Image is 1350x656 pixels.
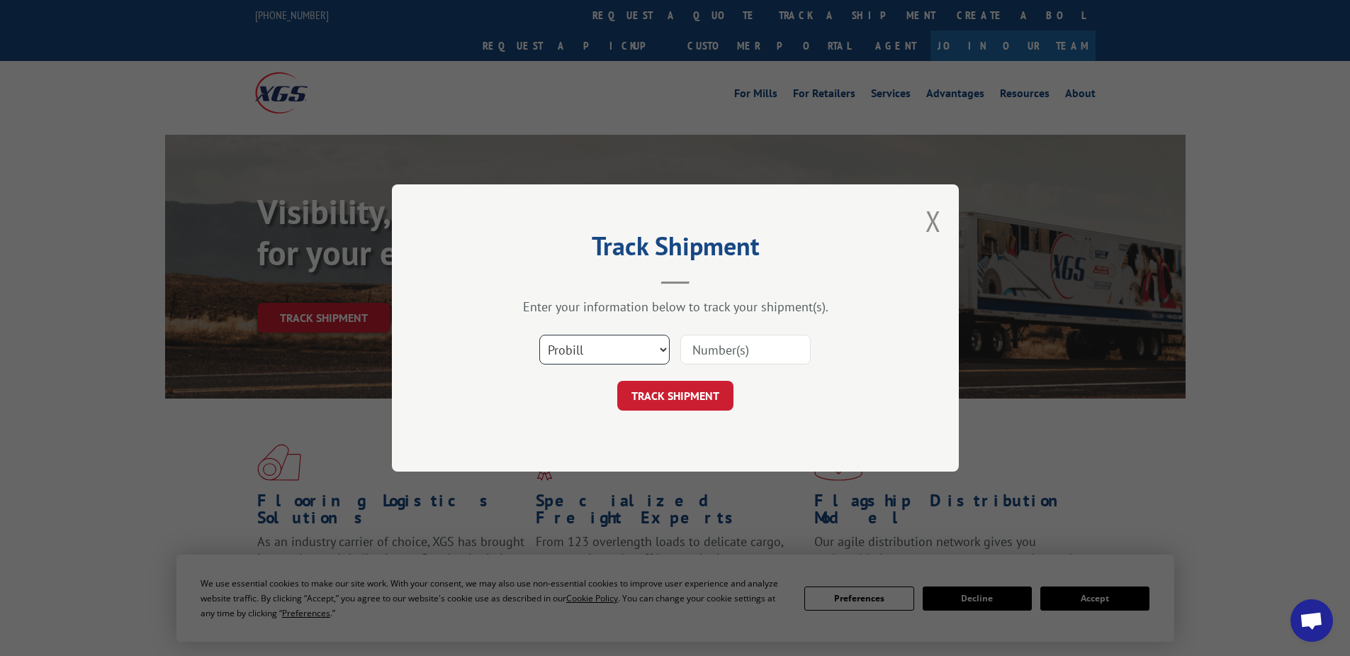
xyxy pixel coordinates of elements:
[926,202,941,240] button: Close modal
[617,381,733,411] button: TRACK SHIPMENT
[463,299,888,315] div: Enter your information below to track your shipment(s).
[1290,599,1333,642] a: Open chat
[680,335,811,365] input: Number(s)
[463,236,888,263] h2: Track Shipment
